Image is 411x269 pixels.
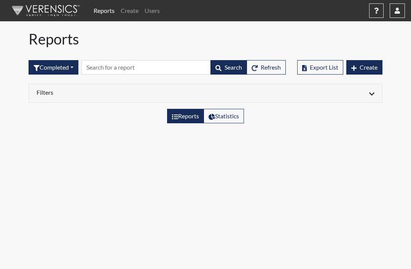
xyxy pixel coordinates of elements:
[167,109,204,123] label: View the list of reports
[225,64,242,71] span: Search
[81,60,211,75] input: Search by Registration ID, Interview Number, or Investigation Name.
[29,60,78,75] div: Filter by interview status
[29,60,78,75] button: Completed
[37,89,200,96] h6: Filters
[29,30,382,48] h1: Reports
[31,89,380,98] div: Click to expand/collapse filters
[261,64,281,71] span: Refresh
[247,60,286,75] button: Refresh
[91,3,118,18] a: Reports
[142,3,163,18] a: Users
[310,64,338,71] span: Export List
[297,60,343,75] button: Export List
[204,109,244,123] label: View statistics about completed interviews
[118,3,142,18] a: Create
[346,60,382,75] button: Create
[360,64,378,71] span: Create
[210,60,247,75] button: Search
